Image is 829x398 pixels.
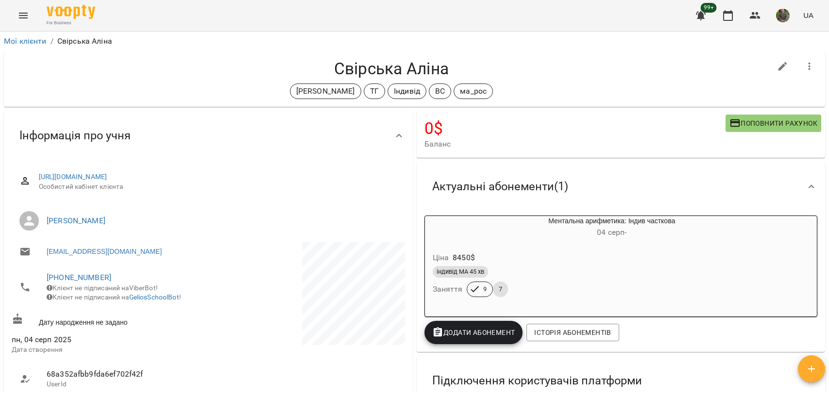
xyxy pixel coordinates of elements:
span: Додати Абонемент [432,327,515,338]
span: Баланс [424,138,726,150]
p: ВС [435,85,445,97]
span: Особистий кабінет клієнта [39,182,397,192]
span: Поповнити рахунок [729,117,817,129]
span: 9 [477,285,492,294]
span: Клієнт не підписаний на ! [47,293,181,301]
a: GeliosSchoolBot [129,293,179,301]
div: Індивід [388,83,426,99]
p: ма_рос [460,85,487,97]
nav: breadcrumb [4,35,825,47]
button: Поповнити рахунок [726,115,821,132]
div: Ментальна арифметика: Індив часткова [472,216,753,239]
div: Актуальні абонементи(1) [417,162,826,212]
span: Історія абонементів [534,327,611,338]
p: 8450 $ [453,252,475,264]
li: / [51,35,53,47]
a: [PERSON_NAME] [47,216,105,225]
p: ТГ [370,85,379,97]
div: ма_рос [454,83,493,99]
button: Menu [12,4,35,27]
h4: Свірська Аліна [12,59,771,79]
p: [PERSON_NAME] [296,85,355,97]
button: Історія абонементів [526,324,619,341]
p: Дата створення [12,345,206,355]
div: Дату народження не задано [10,311,208,329]
img: 2aca21bda46e2c85bd0f5a74cad084d8.jpg [776,9,790,22]
span: 04 серп - [597,228,626,237]
p: Свірська Аліна [57,35,112,47]
div: Інформація про учня [4,111,413,161]
span: UA [803,10,813,20]
button: UA [799,6,817,24]
button: Ментальна арифметика: Індив часткова04 серп- Ціна8450$індивід МА 45 хвЗаняття97 [425,216,753,309]
span: For Business [47,20,95,26]
div: ТГ [364,83,385,99]
span: Інформація про учня [19,128,131,143]
span: Підключення користувачів платформи [432,373,642,388]
p: Індивід [394,85,420,97]
a: [PHONE_NUMBER] [47,273,111,282]
span: 99+ [701,3,717,13]
a: [EMAIL_ADDRESS][DOMAIN_NAME] [47,247,162,256]
span: 68a352afbb9fda6ef702f42f [47,368,199,380]
h4: 0 $ [424,118,726,138]
p: UserId [47,380,199,389]
a: Мої клієнти [4,36,47,46]
div: Ментальна арифметика: Індив часткова [425,216,472,239]
h6: Заняття [433,282,463,296]
span: Клієнт не підписаний на ViberBot! [47,284,158,292]
h6: Ціна [433,251,449,265]
a: [URL][DOMAIN_NAME] [39,173,107,181]
div: [PERSON_NAME] [290,83,361,99]
span: 7 [493,285,508,294]
span: індивід МА 45 хв [433,267,488,276]
button: Додати Абонемент [424,321,523,344]
div: ВС [429,83,451,99]
span: Актуальні абонементи ( 1 ) [432,179,568,194]
img: Voopty Logo [47,5,95,19]
span: пн, 04 серп 2025 [12,334,206,346]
